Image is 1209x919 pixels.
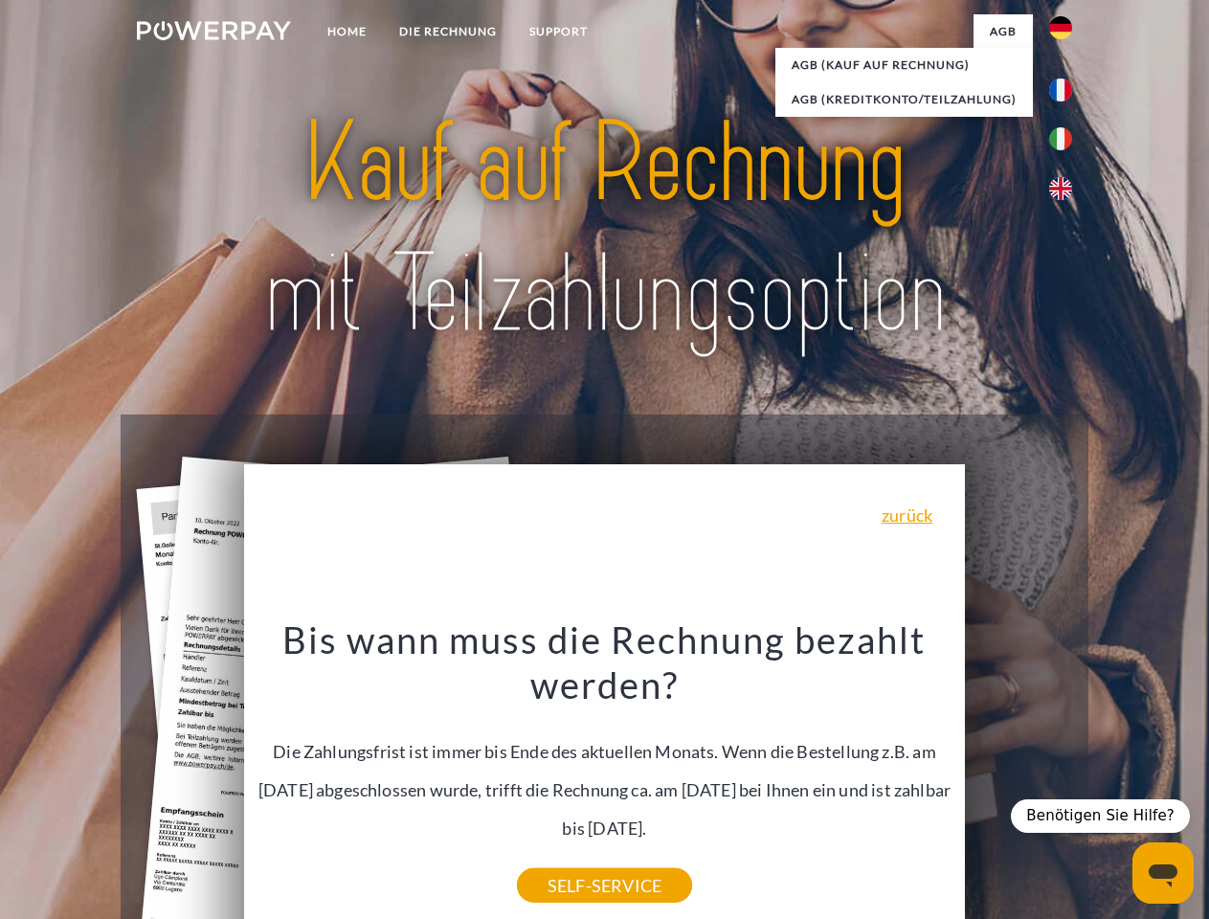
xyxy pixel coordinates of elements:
[1011,799,1190,833] div: Benötigen Sie Hilfe?
[1049,78,1072,101] img: fr
[256,616,954,885] div: Die Zahlungsfrist ist immer bis Ende des aktuellen Monats. Wenn die Bestellung z.B. am [DATE] abg...
[311,14,383,49] a: Home
[1049,127,1072,150] img: it
[882,506,932,524] a: zurück
[1132,842,1194,904] iframe: Schaltfläche zum Öffnen des Messaging-Fensters; Konversation läuft
[1049,177,1072,200] img: en
[974,14,1033,49] a: agb
[183,92,1026,367] img: title-powerpay_de.svg
[517,868,692,903] a: SELF-SERVICE
[775,82,1033,117] a: AGB (Kreditkonto/Teilzahlung)
[1049,16,1072,39] img: de
[513,14,604,49] a: SUPPORT
[775,48,1033,82] a: AGB (Kauf auf Rechnung)
[383,14,513,49] a: DIE RECHNUNG
[256,616,954,708] h3: Bis wann muss die Rechnung bezahlt werden?
[137,21,291,40] img: logo-powerpay-white.svg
